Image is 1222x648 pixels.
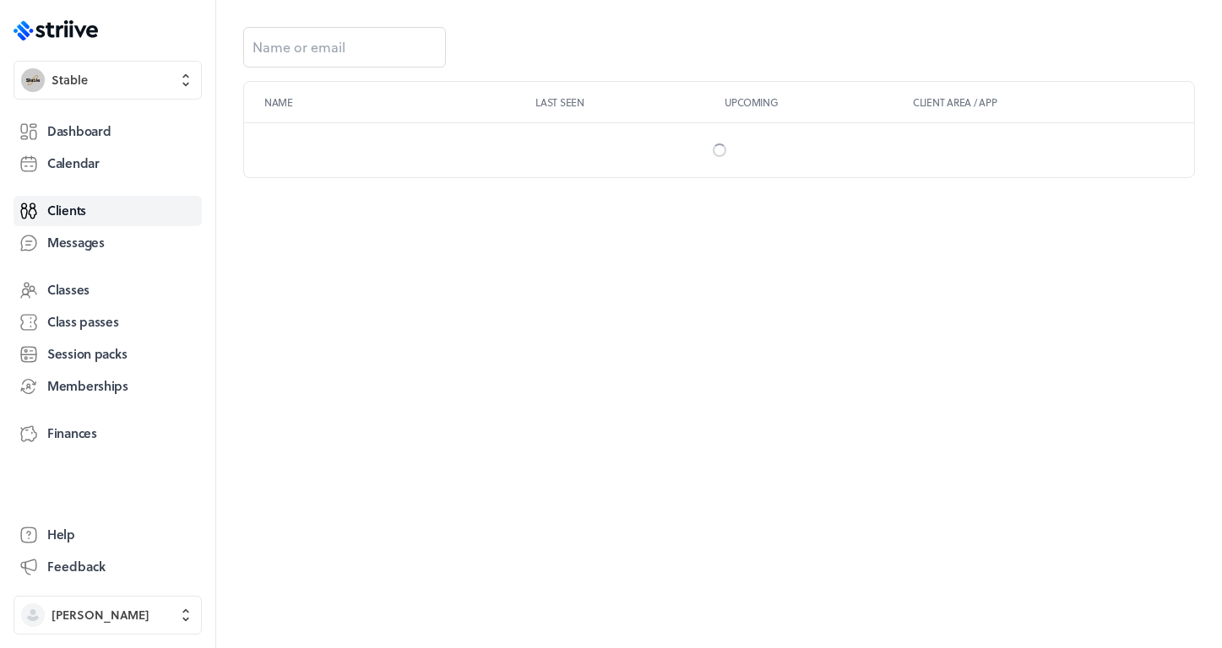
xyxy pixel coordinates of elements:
span: Clients [47,202,86,219]
p: Name [264,95,529,109]
a: Classes [14,275,202,305]
span: Classes [47,281,90,299]
p: Client area / App [913,95,1174,109]
button: Feedback [14,552,202,582]
span: Messages [47,234,105,251]
span: Memberships [47,377,128,395]
a: Messages [14,228,202,258]
a: Session packs [14,339,202,370]
a: Dashboard [14,116,202,147]
button: StableStable [14,61,202,100]
input: Name or email [243,27,446,67]
a: Clients [14,196,202,226]
a: Class passes [14,307,202,337]
span: [PERSON_NAME] [52,607,149,624]
a: Finances [14,418,202,449]
p: Upcoming [725,95,906,109]
span: Stable [52,72,88,89]
span: Help [47,526,75,543]
iframe: gist-messenger-bubble-iframe [1173,599,1214,640]
span: Feedback [47,558,106,575]
a: Help [14,520,202,550]
span: Calendar [47,154,100,172]
img: Stable [21,68,45,92]
a: Memberships [14,371,202,402]
span: Class passes [47,313,119,331]
span: Dashboard [47,122,111,140]
a: Calendar [14,148,202,179]
span: Finances [47,424,97,442]
button: [PERSON_NAME] [14,596,202,634]
span: Session packs [47,345,127,363]
p: Last seen [535,95,717,109]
